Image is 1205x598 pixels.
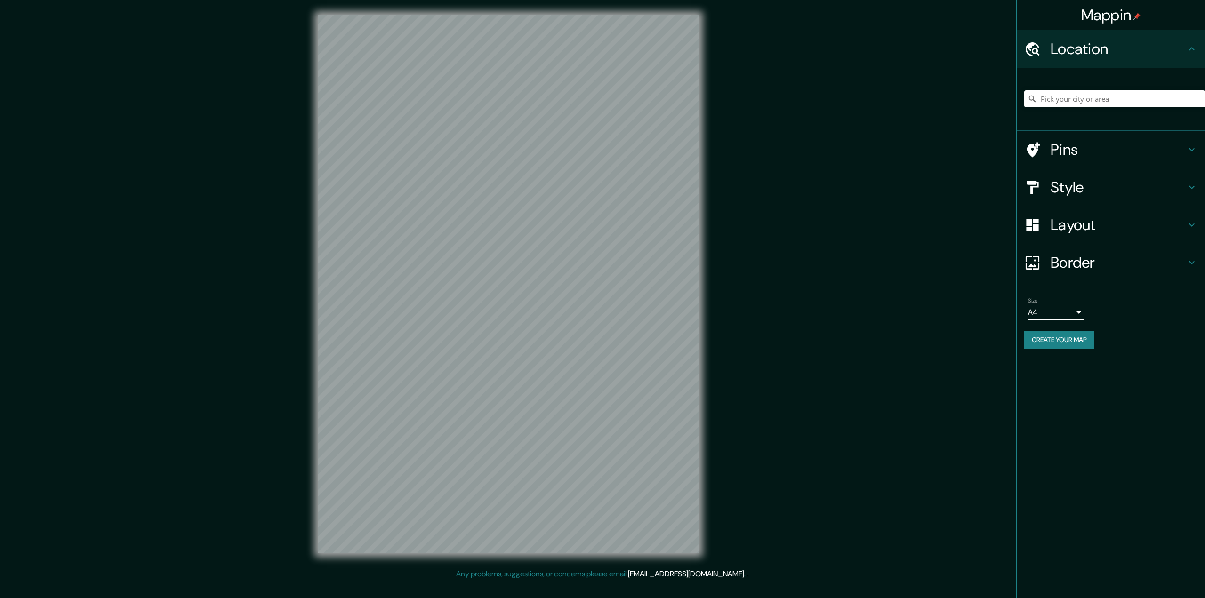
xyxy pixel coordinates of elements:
h4: Pins [1051,140,1186,159]
h4: Mappin [1081,6,1141,24]
canvas: Map [318,15,699,553]
img: pin-icon.png [1133,13,1141,20]
div: Layout [1017,206,1205,244]
p: Any problems, suggestions, or concerns please email . [456,568,746,580]
div: Style [1017,168,1205,206]
h4: Style [1051,178,1186,197]
div: Pins [1017,131,1205,168]
a: [EMAIL_ADDRESS][DOMAIN_NAME] [628,569,744,579]
h4: Layout [1051,215,1186,234]
h4: Location [1051,40,1186,58]
label: Size [1028,297,1038,305]
div: Border [1017,244,1205,281]
h4: Border [1051,253,1186,272]
div: . [747,568,749,580]
button: Create your map [1024,331,1094,349]
div: A4 [1028,305,1084,320]
div: . [746,568,747,580]
div: Location [1017,30,1205,68]
input: Pick your city or area [1024,90,1205,107]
